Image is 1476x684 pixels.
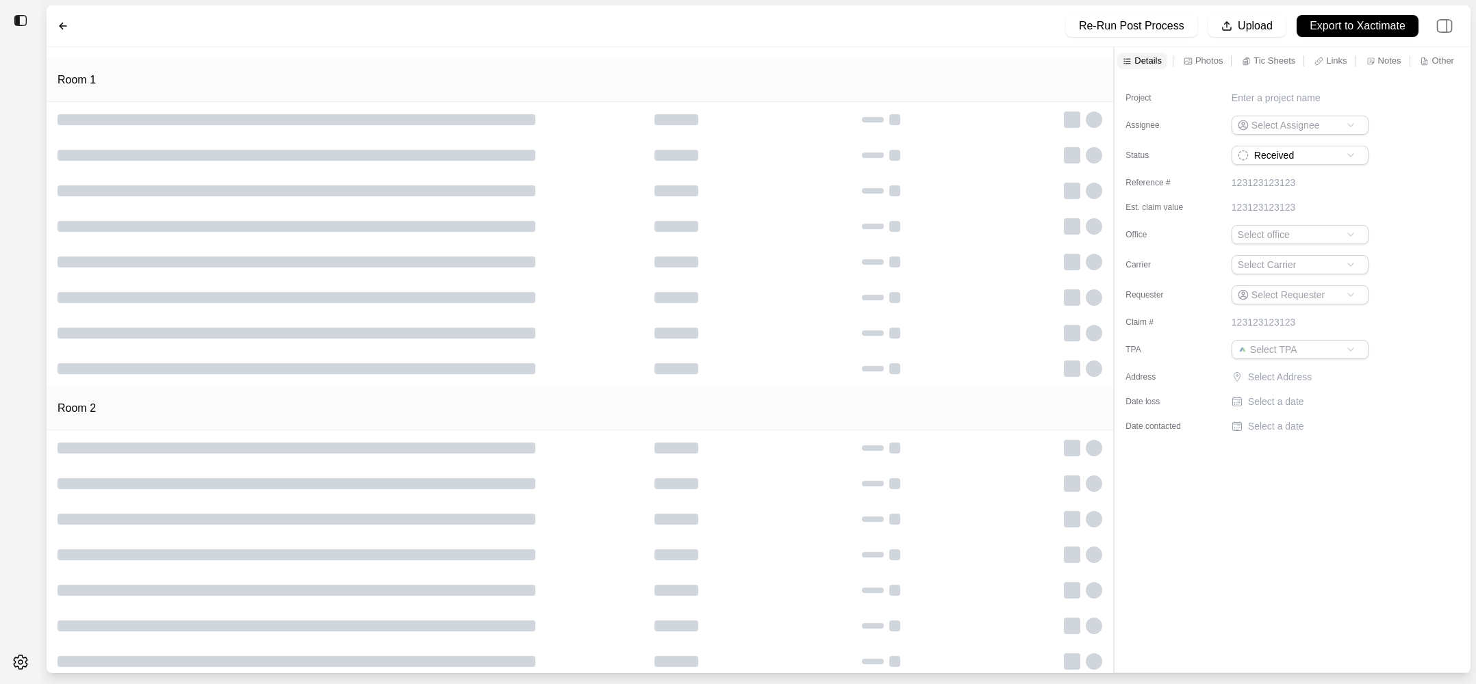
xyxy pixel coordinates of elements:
[1125,150,1194,161] label: Status
[1248,419,1304,433] p: Select a date
[1432,55,1454,66] p: Other
[1232,91,1321,105] p: Enter a project name
[1232,176,1295,189] p: 123123123123
[1297,15,1418,37] button: Export to Xactimate
[1232,200,1295,214] p: 123123123123
[1066,15,1197,37] button: Re-Run Post Process
[1238,18,1273,34] p: Upload
[1195,55,1223,66] p: Photos
[1125,344,1194,355] label: TPA
[1125,396,1194,407] label: Date loss
[1079,18,1184,34] p: Re-Run Post Process
[1125,92,1194,103] label: Project
[1125,259,1194,270] label: Carrier
[14,14,27,27] img: toggle sidebar
[1248,370,1371,384] p: Select Address
[1125,317,1194,328] label: Claim #
[1326,55,1347,66] p: Links
[1429,11,1460,41] img: right-panel.svg
[1310,18,1405,34] p: Export to Xactimate
[58,72,96,88] h1: Room 1
[1254,55,1295,66] p: Tic Sheets
[1134,55,1162,66] p: Details
[1125,421,1194,432] label: Date contacted
[58,400,96,417] h1: Room 2
[1248,395,1304,408] p: Select a date
[1208,15,1286,37] button: Upload
[1125,120,1194,131] label: Assignee
[1378,55,1401,66] p: Notes
[1125,229,1194,240] label: Office
[1232,315,1295,329] p: 123123123123
[1125,289,1194,300] label: Requester
[1125,202,1194,213] label: Est. claim value
[1125,177,1194,188] label: Reference #
[1125,371,1194,382] label: Address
